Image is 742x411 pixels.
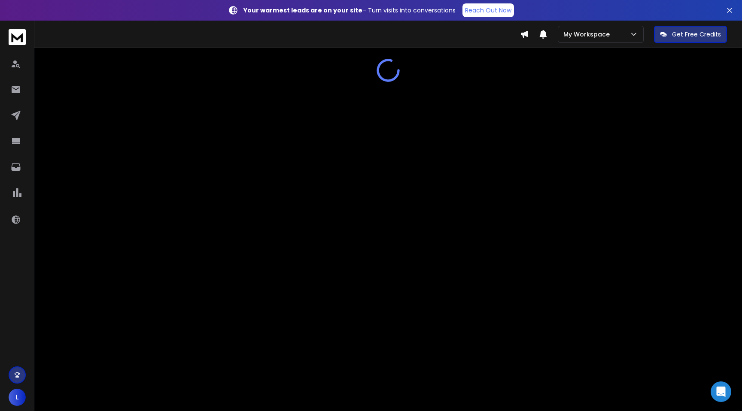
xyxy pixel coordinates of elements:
p: Reach Out Now [465,6,511,15]
a: Reach Out Now [462,3,514,17]
p: My Workspace [563,30,613,39]
img: logo [9,29,26,45]
div: Open Intercom Messenger [711,381,731,402]
strong: Your warmest leads are on your site [243,6,362,15]
p: – Turn visits into conversations [243,6,456,15]
button: L [9,389,26,406]
p: Get Free Credits [672,30,721,39]
button: Get Free Credits [654,26,727,43]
